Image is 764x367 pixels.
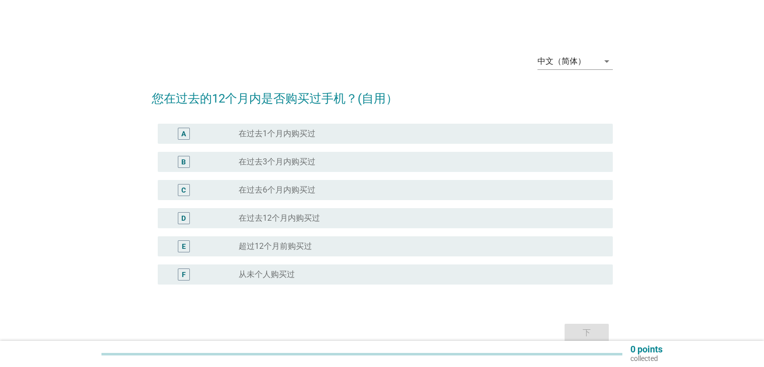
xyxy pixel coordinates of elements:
[239,269,295,280] label: 从未个人购买过
[181,129,186,139] div: A
[239,185,315,195] label: 在过去6个月内购买过
[181,185,186,196] div: C
[239,241,312,251] label: 超过12个月前购买过
[630,345,663,354] p: 0 points
[182,269,186,280] div: F
[182,241,186,252] div: E
[181,213,186,224] div: D
[537,57,586,66] div: 中文（简体）
[630,354,663,363] p: collected
[181,157,186,167] div: B
[601,55,613,67] i: arrow_drop_down
[152,79,613,108] h2: 您在过去的12个月内是否购买过手机？(自用）
[239,157,315,167] label: 在过去3个月内购买过
[239,213,320,223] label: 在过去12个月内购买过
[239,129,315,139] label: 在过去1个月内购买过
